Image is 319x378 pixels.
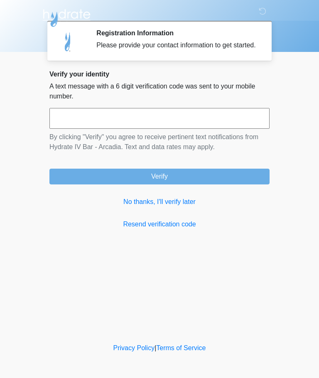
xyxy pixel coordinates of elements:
p: A text message with a 6 digit verification code was sent to your mobile number. [49,81,270,101]
p: By clicking "Verify" you agree to receive pertinent text notifications from Hydrate IV Bar - Arca... [49,132,270,152]
div: Please provide your contact information to get started. [96,40,257,50]
a: Terms of Service [156,344,206,351]
h2: Verify your identity [49,70,270,78]
a: Resend verification code [49,219,270,229]
a: Privacy Policy [113,344,155,351]
img: Hydrate IV Bar - Arcadia Logo [41,6,92,27]
a: No thanks, I'll verify later [49,197,270,207]
button: Verify [49,169,270,184]
a: | [155,344,156,351]
img: Agent Avatar [56,29,81,54]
